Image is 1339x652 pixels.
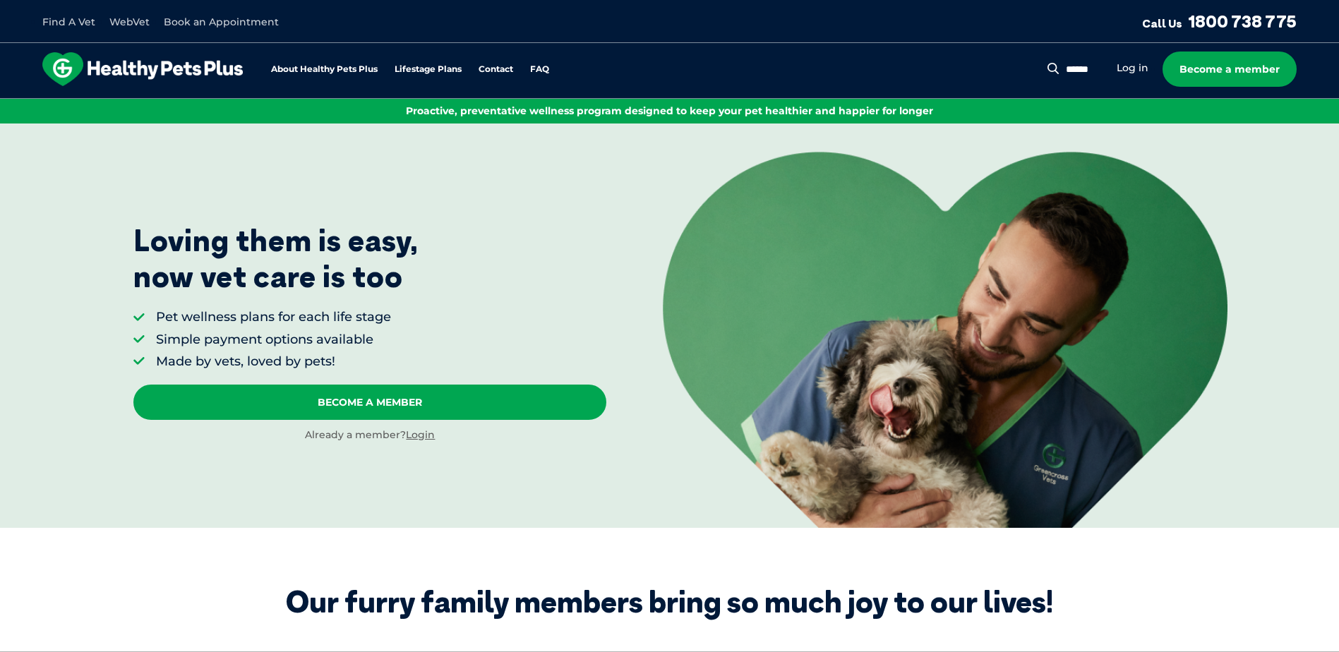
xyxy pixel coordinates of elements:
li: Simple payment options available [156,331,391,349]
img: <p>Loving them is easy, <br /> now vet care is too</p> [663,152,1227,527]
a: Login [406,428,435,441]
a: Book an Appointment [164,16,279,28]
li: Made by vets, loved by pets! [156,353,391,370]
span: Proactive, preventative wellness program designed to keep your pet healthier and happier for longer [406,104,933,117]
a: FAQ [530,65,549,74]
a: About Healthy Pets Plus [271,65,378,74]
img: hpp-logo [42,52,243,86]
a: Log in [1117,61,1148,75]
div: Already a member? [133,428,606,442]
a: Contact [479,65,513,74]
div: Our furry family members bring so much joy to our lives! [286,584,1053,620]
a: WebVet [109,16,150,28]
a: Become a member [1163,52,1297,87]
button: Search [1045,61,1062,76]
a: Find A Vet [42,16,95,28]
a: Call Us1800 738 775 [1142,11,1297,32]
a: Become A Member [133,385,606,420]
span: Call Us [1142,16,1182,30]
a: Lifestage Plans [395,65,462,74]
li: Pet wellness plans for each life stage [156,308,391,326]
p: Loving them is easy, now vet care is too [133,223,419,294]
